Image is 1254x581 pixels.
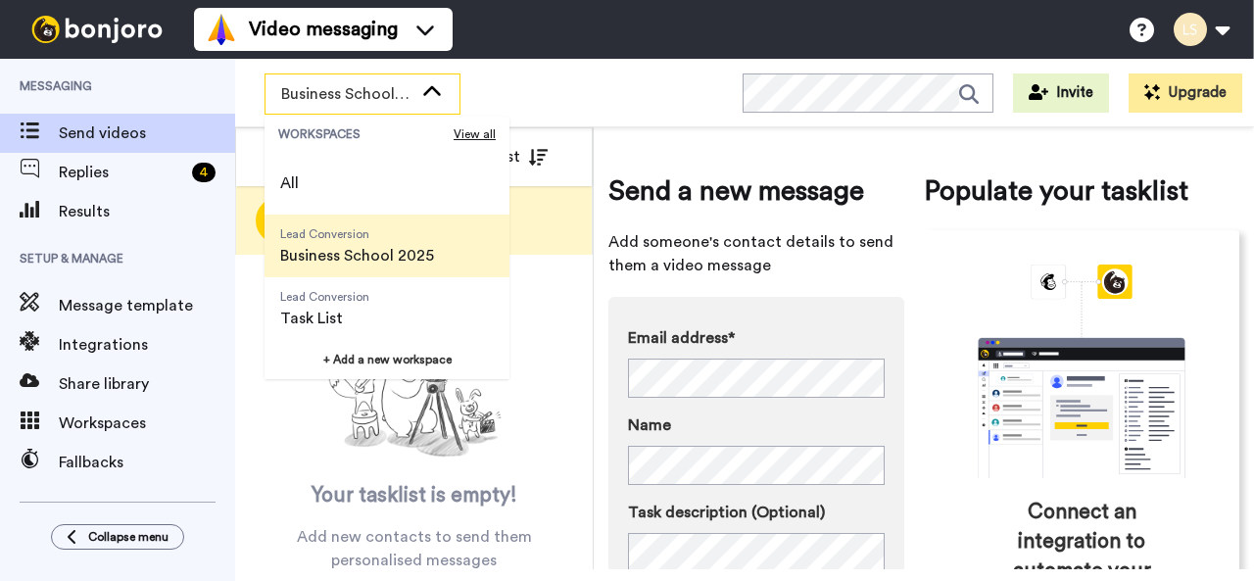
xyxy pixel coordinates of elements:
[59,200,235,223] span: Results
[312,481,517,510] span: Your tasklist is empty!
[280,244,434,267] span: Business School 2025
[24,16,170,43] img: bj-logo-header-white.svg
[206,14,237,45] img: vm-color.svg
[59,161,184,184] span: Replies
[628,326,885,350] label: Email address*
[278,126,454,142] span: WORKSPACES
[88,529,169,545] span: Collapse menu
[280,226,434,242] span: Lead Conversion
[59,451,235,474] span: Fallbacks
[316,310,512,466] img: ready-set-action.png
[59,121,235,145] span: Send videos
[51,524,184,550] button: Collapse menu
[59,294,235,317] span: Message template
[628,501,885,524] label: Task description (Optional)
[265,340,509,379] button: + Add a new workspace
[280,289,369,305] span: Lead Conversion
[281,82,412,106] span: Business School 2025
[924,171,1239,211] span: Populate your tasklist
[608,171,904,211] span: Send a new message
[59,372,235,396] span: Share library
[628,413,671,437] span: Name
[192,163,216,182] div: 4
[59,333,235,357] span: Integrations
[1013,73,1109,113] button: Invite
[265,525,563,572] span: Add new contacts to send them personalised messages
[280,171,299,195] span: All
[280,307,369,330] span: Task List
[1129,73,1242,113] button: Upgrade
[59,412,235,435] span: Workspaces
[454,126,496,142] span: View all
[249,16,398,43] span: Video messaging
[935,265,1229,478] div: animation
[608,230,904,277] span: Add someone's contact details to send them a video message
